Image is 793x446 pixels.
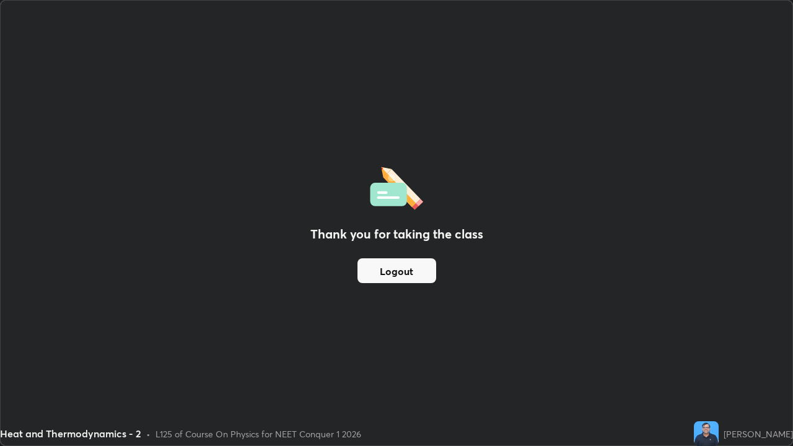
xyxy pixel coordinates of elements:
div: L125 of Course On Physics for NEET Conquer 1 2026 [156,427,361,440]
button: Logout [357,258,436,283]
img: c8efc32e9f1a4c10bde3d70895648330.jpg [694,421,719,446]
div: • [146,427,151,440]
div: [PERSON_NAME] [724,427,793,440]
h2: Thank you for taking the class [310,225,483,243]
img: offlineFeedback.1438e8b3.svg [370,163,423,210]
